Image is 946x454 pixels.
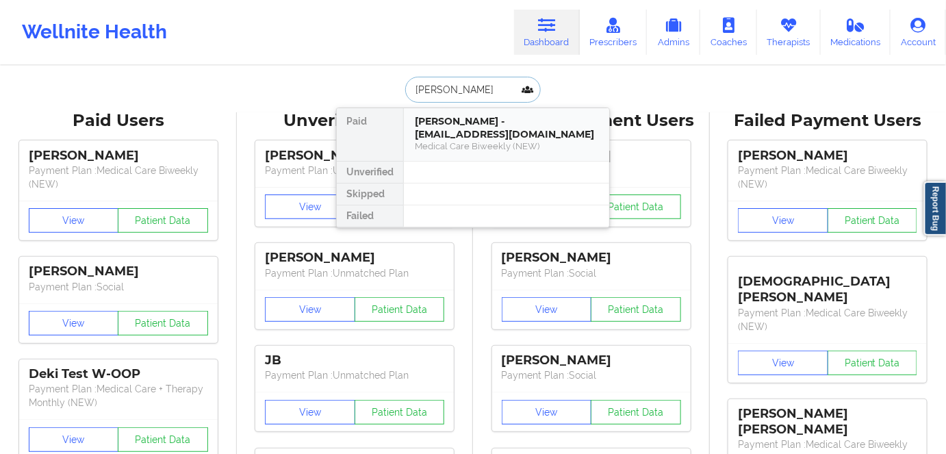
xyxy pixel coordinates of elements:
[337,205,403,227] div: Failed
[337,184,403,205] div: Skipped
[757,10,821,55] a: Therapists
[246,110,464,131] div: Unverified Users
[502,353,681,368] div: [PERSON_NAME]
[265,353,444,368] div: JB
[29,208,119,233] button: View
[29,382,208,409] p: Payment Plan : Medical Care + Therapy Monthly (NEW)
[719,110,937,131] div: Failed Payment Users
[738,208,828,233] button: View
[738,306,917,333] p: Payment Plan : Medical Care Biweekly (NEW)
[29,427,119,452] button: View
[514,10,580,55] a: Dashboard
[828,208,918,233] button: Patient Data
[355,297,445,322] button: Patient Data
[415,115,598,140] div: [PERSON_NAME] - [EMAIL_ADDRESS][DOMAIN_NAME]
[265,368,444,382] p: Payment Plan : Unmatched Plan
[337,108,403,162] div: Paid
[647,10,700,55] a: Admins
[265,194,355,219] button: View
[891,10,946,55] a: Account
[924,181,946,236] a: Report Bug
[738,351,828,375] button: View
[29,264,208,279] div: [PERSON_NAME]
[502,266,681,280] p: Payment Plan : Social
[118,311,208,336] button: Patient Data
[265,400,355,425] button: View
[118,427,208,452] button: Patient Data
[738,406,917,438] div: [PERSON_NAME] [PERSON_NAME]
[10,110,227,131] div: Paid Users
[502,368,681,382] p: Payment Plan : Social
[738,148,917,164] div: [PERSON_NAME]
[29,148,208,164] div: [PERSON_NAME]
[265,164,444,177] p: Payment Plan : Unmatched Plan
[415,140,598,152] div: Medical Care Biweekly (NEW)
[591,400,681,425] button: Patient Data
[738,164,917,191] p: Payment Plan : Medical Care Biweekly (NEW)
[29,366,208,382] div: Deki Test W-OOP
[502,297,592,322] button: View
[29,280,208,294] p: Payment Plan : Social
[29,311,119,336] button: View
[265,266,444,280] p: Payment Plan : Unmatched Plan
[337,162,403,184] div: Unverified
[118,208,208,233] button: Patient Data
[821,10,891,55] a: Medications
[591,297,681,322] button: Patient Data
[355,400,445,425] button: Patient Data
[502,250,681,266] div: [PERSON_NAME]
[700,10,757,55] a: Coaches
[265,148,444,164] div: [PERSON_NAME]
[29,164,208,191] p: Payment Plan : Medical Care Biweekly (NEW)
[502,400,592,425] button: View
[580,10,648,55] a: Prescribers
[828,351,918,375] button: Patient Data
[738,264,917,305] div: [DEMOGRAPHIC_DATA][PERSON_NAME]
[265,250,444,266] div: [PERSON_NAME]
[591,194,681,219] button: Patient Data
[265,297,355,322] button: View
